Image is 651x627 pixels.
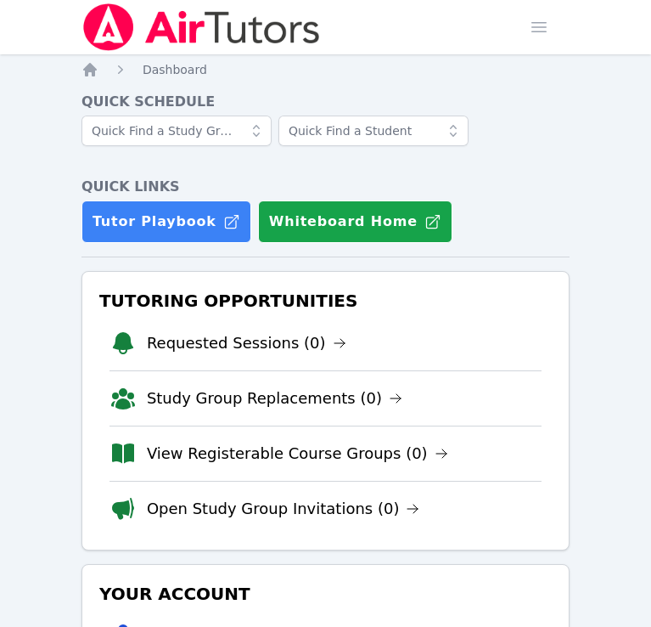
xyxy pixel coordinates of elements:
[81,201,251,243] a: Tutor Playbook
[147,442,448,466] a: View Registerable Course Groups (0)
[143,61,207,78] a: Dashboard
[147,497,420,521] a: Open Study Group Invitations (0)
[258,201,452,243] button: Whiteboard Home
[81,3,322,51] img: Air Tutors
[81,177,570,197] h4: Quick Links
[81,116,272,146] input: Quick Find a Study Group
[147,331,346,355] a: Requested Sessions (0)
[81,92,570,112] h4: Quick Schedule
[143,63,207,76] span: Dashboard
[147,387,402,410] a: Study Group Replacements (0)
[96,579,555,609] h3: Your Account
[96,285,555,316] h3: Tutoring Opportunities
[81,61,570,78] nav: Breadcrumb
[278,116,469,146] input: Quick Find a Student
